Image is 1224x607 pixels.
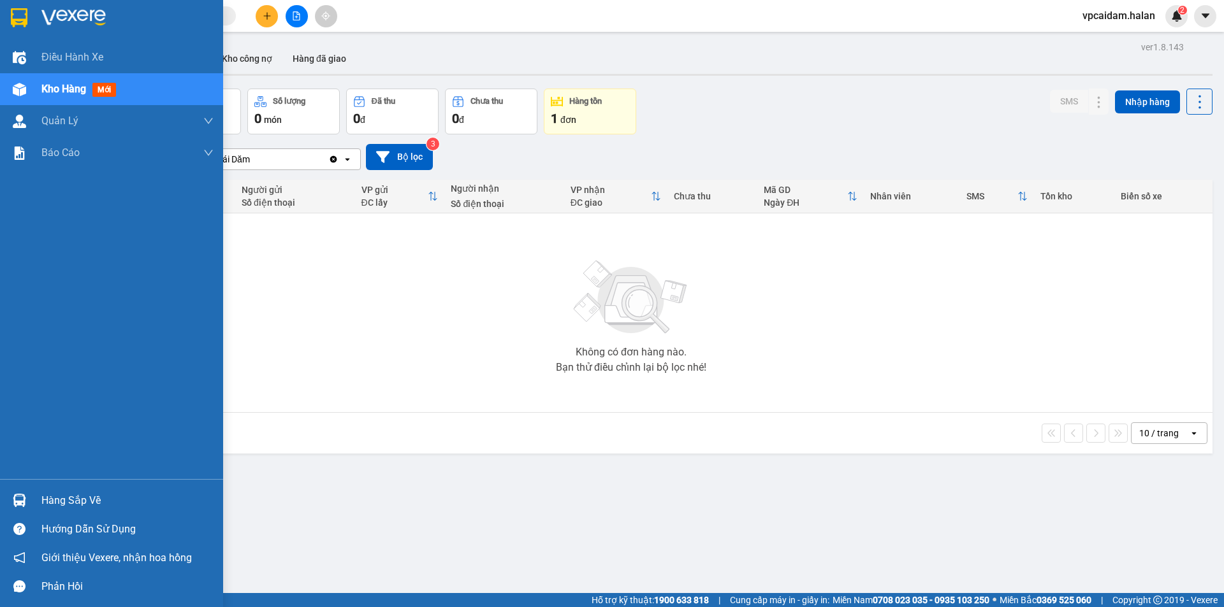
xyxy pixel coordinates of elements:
[203,153,250,166] div: VP Cái Dăm
[346,89,439,134] button: Đã thu0đ
[41,577,214,596] div: Phản hồi
[366,144,433,170] button: Bộ lọc
[41,113,78,129] span: Quản Lý
[292,11,301,20] span: file-add
[764,185,847,195] div: Mã GD
[13,552,25,564] span: notification
[353,111,360,126] span: 0
[1178,6,1187,15] sup: 2
[966,191,1017,201] div: SMS
[654,595,709,605] strong: 1900 633 818
[41,491,214,510] div: Hàng sắp về
[730,593,829,607] span: Cung cấp máy in - giấy in:
[251,153,252,166] input: Selected VP Cái Dăm.
[372,97,395,106] div: Đã thu
[470,97,503,106] div: Chưa thu
[1101,593,1103,607] span: |
[342,154,353,164] svg: open
[41,550,192,566] span: Giới thiệu Vexere, nhận hoa hồng
[41,145,80,161] span: Báo cáo
[960,180,1034,213] th: Toggle SortBy
[451,199,557,209] div: Số điện thoại
[426,138,439,150] sup: 3
[361,197,428,208] div: ĐC lấy
[264,115,282,125] span: món
[459,115,464,125] span: đ
[833,593,989,607] span: Miền Nam
[1194,5,1216,27] button: caret-down
[328,154,339,164] svg: Clear value
[1040,191,1108,201] div: Tồn kho
[544,89,636,134] button: Hàng tồn1đơn
[592,593,709,607] span: Hỗ trợ kỹ thuật:
[13,523,25,535] span: question-circle
[242,185,348,195] div: Người gửi
[1171,10,1183,22] img: icon-new-feature
[256,5,278,27] button: plus
[1037,595,1091,605] strong: 0369 525 060
[1189,428,1199,438] svg: open
[551,111,558,126] span: 1
[1050,90,1088,113] button: SMS
[445,89,537,134] button: Chưa thu0đ
[355,180,445,213] th: Toggle SortBy
[1180,6,1184,15] span: 2
[1072,8,1165,24] span: vpcaidam.halan
[247,89,340,134] button: Số lượng0món
[263,11,272,20] span: plus
[41,520,214,539] div: Hướng dẫn sử dụng
[569,97,602,106] div: Hàng tồn
[13,494,26,507] img: warehouse-icon
[870,191,954,201] div: Nhân viên
[1121,191,1206,201] div: Biển số xe
[254,111,261,126] span: 0
[41,83,86,95] span: Kho hàng
[1139,427,1179,439] div: 10 / trang
[567,253,695,342] img: svg+xml;base64,PHN2ZyBjbGFzcz0ibGlzdC1wbHVnX19zdmciIHhtbG5zPSJodHRwOi8vd3d3LnczLm9yZy8yMDAwL3N2Zy...
[1000,593,1091,607] span: Miền Bắc
[13,51,26,64] img: warehouse-icon
[718,593,720,607] span: |
[873,595,989,605] strong: 0708 023 035 - 0935 103 250
[452,111,459,126] span: 0
[13,580,25,592] span: message
[571,185,652,195] div: VP nhận
[1141,40,1184,54] div: ver 1.8.143
[242,197,348,208] div: Số điện thoại
[92,83,116,97] span: mới
[1115,90,1180,113] button: Nhập hàng
[282,43,356,74] button: Hàng đã giao
[41,49,103,65] span: Điều hành xe
[451,183,557,194] div: Người nhận
[203,148,214,158] span: down
[1200,10,1211,22] span: caret-down
[556,362,706,373] div: Bạn thử điều chỉnh lại bộ lọc nhé!
[576,347,687,357] div: Không có đơn hàng nào.
[13,83,26,96] img: warehouse-icon
[993,597,996,603] span: ⚪️
[203,116,214,126] span: down
[674,191,751,201] div: Chưa thu
[13,115,26,128] img: warehouse-icon
[13,146,26,160] img: solution-icon
[764,197,847,208] div: Ngày ĐH
[315,5,337,27] button: aim
[360,115,365,125] span: đ
[273,97,305,106] div: Số lượng
[560,115,576,125] span: đơn
[1153,596,1162,604] span: copyright
[286,5,308,27] button: file-add
[361,185,428,195] div: VP gửi
[212,43,282,74] button: Kho công nợ
[11,8,27,27] img: logo-vxr
[571,197,652,208] div: ĐC giao
[757,180,863,213] th: Toggle SortBy
[564,180,668,213] th: Toggle SortBy
[321,11,330,20] span: aim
